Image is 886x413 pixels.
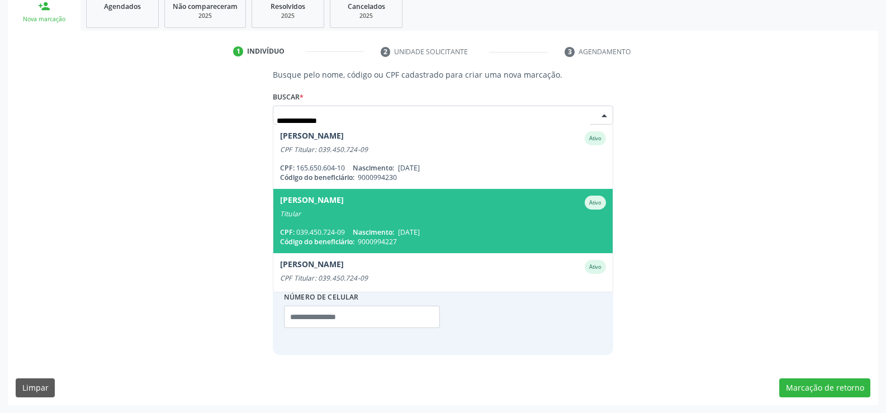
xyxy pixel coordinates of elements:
[280,163,606,173] div: 165.650.604-10
[273,88,304,106] label: Buscar
[280,173,354,182] span: Código do beneficiário:
[280,163,295,173] span: CPF:
[280,196,344,210] div: [PERSON_NAME]
[353,227,394,237] span: Nascimento:
[280,131,344,145] div: [PERSON_NAME]
[358,173,397,182] span: 9000994230
[280,227,295,237] span: CPF:
[589,199,601,206] small: Ativo
[173,12,238,20] div: 2025
[280,274,606,283] div: CPF Titular: 039.450.724-09
[348,2,385,11] span: Cancelados
[247,46,285,56] div: Indivíduo
[779,378,870,397] button: Marcação de retorno
[16,15,73,23] div: Nova marcação
[233,46,243,56] div: 1
[260,12,316,20] div: 2025
[104,2,141,11] span: Agendados
[358,237,397,246] span: 9000994227
[280,237,354,246] span: Código do beneficiário:
[173,2,238,11] span: Não compareceram
[353,163,394,173] span: Nascimento:
[16,378,55,397] button: Limpar
[398,163,420,173] span: [DATE]
[271,2,305,11] span: Resolvidos
[273,69,613,80] p: Busque pelo nome, código ou CPF cadastrado para criar uma nova marcação.
[280,260,344,274] div: [PERSON_NAME]
[280,227,606,237] div: 039.450.724-09
[280,145,606,154] div: CPF Titular: 039.450.724-09
[589,263,601,270] small: Ativo
[280,210,606,219] div: Titular
[338,12,394,20] div: 2025
[284,288,359,306] label: Número de celular
[589,135,601,142] small: Ativo
[398,227,420,237] span: [DATE]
